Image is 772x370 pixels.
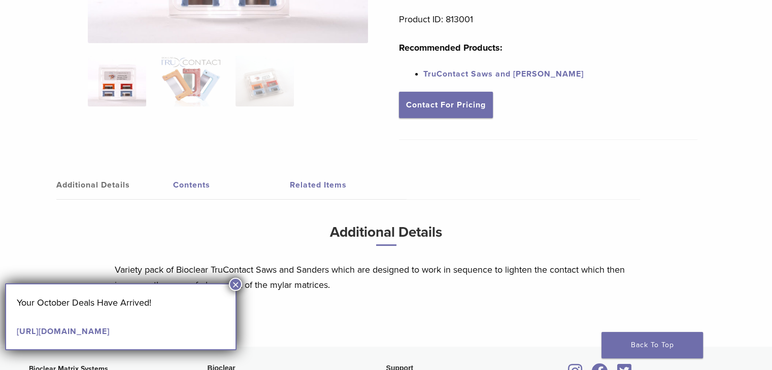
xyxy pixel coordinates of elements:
[115,220,658,254] h3: Additional Details
[56,171,173,199] a: Additional Details
[17,326,110,337] a: [URL][DOMAIN_NAME]
[290,171,407,199] a: Related Items
[229,278,242,291] button: Close
[115,262,658,292] p: Variety pack of Bioclear TruContact Saws and Sanders which are designed to work in sequence to li...
[236,56,294,106] img: TruContact Kit - Image 3
[161,56,220,106] img: TruContact Kit - Image 2
[399,92,493,118] a: Contact For Pricing
[17,295,225,310] p: Your October Deals Have Arrived!
[423,69,584,79] a: TruContact Saws and [PERSON_NAME]
[399,42,502,53] strong: Recommended Products:
[399,12,697,27] p: Product ID: 813001
[173,171,290,199] a: Contents
[88,56,146,106] img: TruContact-Assorted-1-324x324.jpg
[601,332,703,358] a: Back To Top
